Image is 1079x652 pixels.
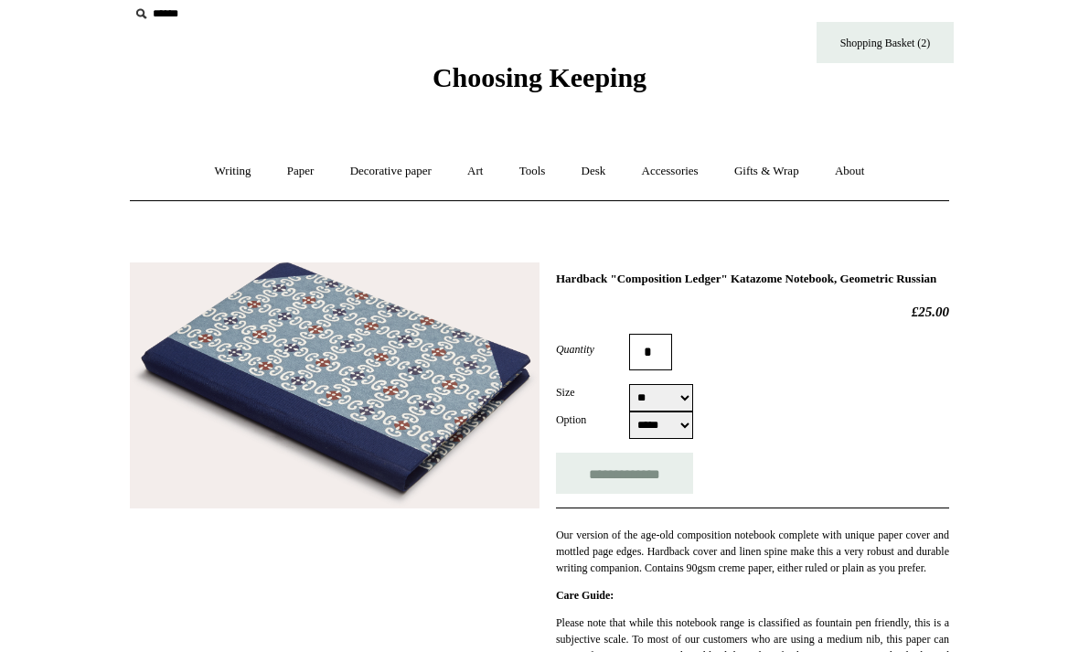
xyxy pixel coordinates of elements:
[817,22,954,63] a: Shopping Basket (2)
[556,412,629,428] label: Option
[198,147,268,196] a: Writing
[556,384,629,401] label: Size
[625,147,715,196] a: Accessories
[556,589,614,602] strong: Care Guide:
[556,341,629,358] label: Quantity
[130,262,539,508] img: Hardback "Composition Ledger" Katazome Notebook, Geometric Russian
[451,147,499,196] a: Art
[433,62,646,92] span: Choosing Keeping
[718,147,816,196] a: Gifts & Wrap
[334,147,448,196] a: Decorative paper
[433,77,646,90] a: Choosing Keeping
[565,147,623,196] a: Desk
[556,304,949,320] h2: £25.00
[556,272,949,286] h1: Hardback "Composition Ledger" Katazome Notebook, Geometric Russian
[818,147,881,196] a: About
[503,147,562,196] a: Tools
[556,527,949,576] p: Our version of the age-old composition notebook complete with unique paper cover and mottled page...
[271,147,331,196] a: Paper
